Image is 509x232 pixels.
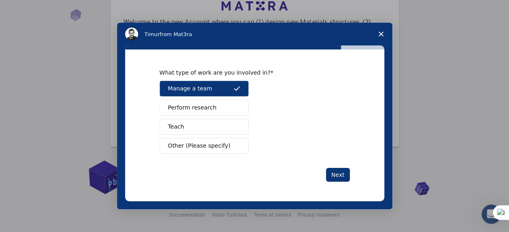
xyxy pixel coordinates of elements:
[168,103,217,112] span: Perform research
[160,100,249,116] button: Perform research
[168,122,184,131] span: Teach
[326,168,350,182] button: Next
[168,84,212,93] span: Manage a team
[13,6,52,13] span: Assistance
[125,28,138,41] img: Profile image for Timur
[160,81,249,97] button: Manage a team
[160,69,338,76] div: What type of work are you involved in?
[145,31,160,37] span: Timur
[160,31,192,37] span: from Mat3ra
[168,142,230,150] span: Other (Please specify)
[160,138,249,154] button: Other (Please specify)
[160,119,249,135] button: Teach
[370,23,392,45] span: Close survey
